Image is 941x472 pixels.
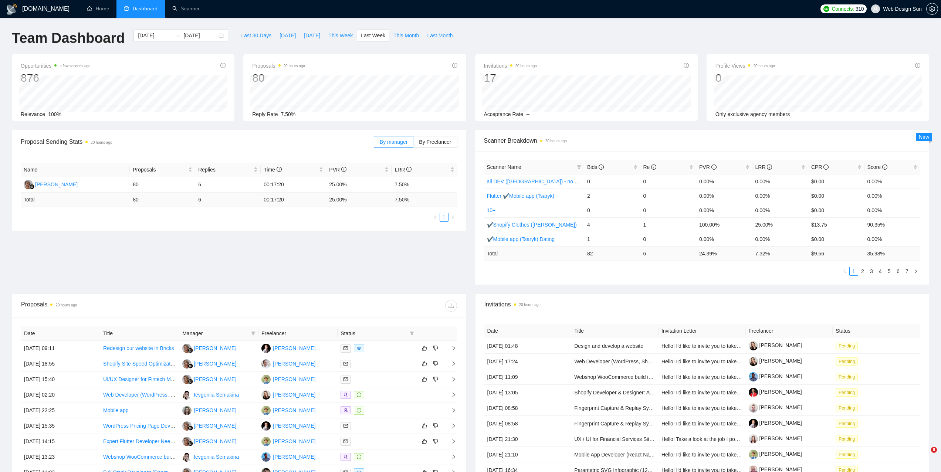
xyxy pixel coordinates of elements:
[911,267,920,276] button: right
[449,213,457,222] li: Next Page
[836,374,861,380] a: Pending
[261,360,315,366] a: IS[PERSON_NAME]
[715,61,775,70] span: Profile Views
[261,406,271,415] img: IT
[487,207,496,213] a: 10+
[341,167,346,172] span: info-circle
[545,139,567,143] time: 20 hours ago
[21,71,91,85] div: 876
[195,177,261,193] td: 6
[420,359,429,368] button: like
[487,222,577,228] a: ✔Shopify Clothes ([PERSON_NAME])
[749,403,758,412] img: c1Ld6NXXiQC1jp7HlHu_In3xOq-dFHZIcPFkgp1ZVrRs-33d9ME3qTKY61AY8eQY2v
[836,389,861,395] a: Pending
[420,437,429,446] button: like
[48,111,61,117] span: 100%
[427,31,453,40] span: Last Month
[433,438,438,444] span: dislike
[261,344,271,353] img: YY
[749,389,802,395] a: [PERSON_NAME]
[261,345,315,351] a: YY[PERSON_NAME]
[182,406,192,415] img: OB
[261,407,315,413] a: IT[PERSON_NAME]
[326,177,392,193] td: 25.00%
[182,437,192,446] img: MC
[24,181,78,187] a: MC[PERSON_NAME]
[138,31,172,40] input: Start date
[864,189,921,203] td: 0.00%
[808,174,864,189] td: $0.00
[885,267,893,275] a: 5
[182,375,192,384] img: MC
[696,217,752,232] td: 100.00%
[361,31,385,40] span: Last Week
[261,390,271,400] img: AL
[343,361,348,366] span: mail
[696,189,752,203] td: 0.00%
[357,393,361,397] span: message
[12,30,125,47] h1: Team Dashboard
[261,421,271,431] img: YY
[130,193,195,207] td: 80
[194,453,239,461] div: Ievgeniia Semakina
[433,423,438,429] span: dislike
[182,452,192,462] img: IS
[21,193,130,207] td: Total
[422,423,427,429] span: like
[836,451,861,457] a: Pending
[867,267,876,276] li: 3
[6,3,18,15] img: logo
[584,203,640,217] td: 0
[574,359,751,364] a: Web Developer (WordPress, Shopify, Performance Optimization, A/B Testing)
[903,267,911,275] a: 7
[836,451,858,459] span: Pending
[277,167,282,172] span: info-circle
[749,404,802,410] a: [PERSON_NAME]
[281,111,296,117] span: 7.50%
[574,421,761,427] a: Fingerprint Capture & Replay System using BrowserForge, Botright, or Playwright
[241,31,271,40] span: Last 30 Days
[836,343,861,349] a: Pending
[175,33,180,38] span: swap-right
[577,165,581,169] span: filter
[183,31,217,40] input: End date
[357,455,361,459] span: message
[433,345,438,351] span: dislike
[574,374,689,380] a: Webshop WooCommerce build in existing website
[343,346,348,350] span: mail
[237,30,275,41] button: Last 30 Days
[175,33,180,38] span: to
[926,3,938,15] button: setting
[864,217,921,232] td: 90.35%
[261,391,315,397] a: AL[PERSON_NAME]
[29,184,34,189] img: gigradar-bm.png
[261,437,271,446] img: IT
[640,203,697,217] td: 0
[876,267,885,276] li: 4
[767,164,772,170] span: info-circle
[182,422,236,428] a: MC[PERSON_NAME]
[574,405,761,411] a: Fingerprint Capture & Replay System using BrowserForge, Botright, or Playwright
[188,379,193,384] img: gigradar-bm.png
[251,331,255,336] span: filter
[194,391,239,399] div: Ievgeniia Semakina
[194,344,236,352] div: [PERSON_NAME]
[836,373,858,381] span: Pending
[431,213,440,222] button: left
[850,267,858,275] a: 1
[273,422,315,430] div: [PERSON_NAME]
[753,64,775,68] time: 20 hours ago
[574,343,643,349] a: Design and develop a website
[640,189,697,203] td: 0
[431,375,440,384] button: dislike
[749,388,758,397] img: c1gYzaiHUxzr9pyMKNIHxZ8zNyqQY9LeMr9TiodOxNT0d-ipwb5dqWQRi3NaJcazU8
[885,267,894,276] li: 5
[696,174,752,189] td: 0.00%
[198,166,252,174] span: Replies
[651,164,656,170] span: info-circle
[584,232,640,246] td: 1
[926,6,938,12] a: setting
[515,64,537,68] time: 20 hours ago
[449,213,457,222] button: right
[21,61,91,70] span: Opportunities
